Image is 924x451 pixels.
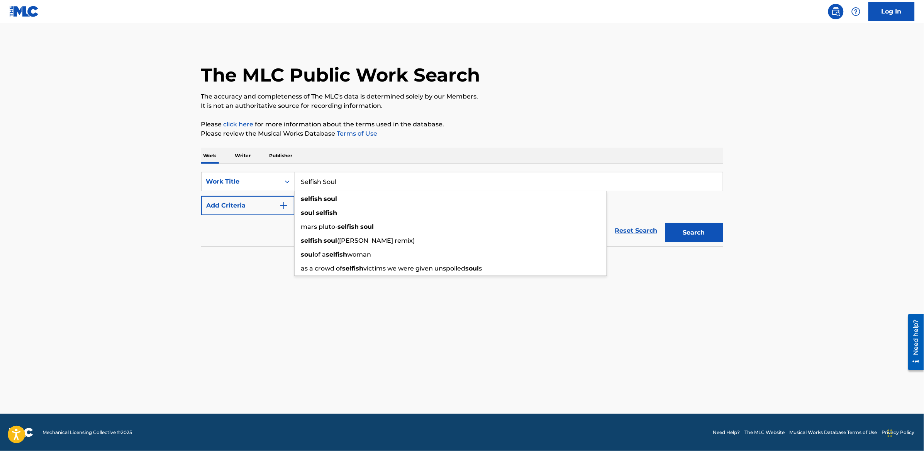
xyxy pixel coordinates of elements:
iframe: Chat Widget [885,414,924,451]
strong: selfish [338,223,359,230]
span: ([PERSON_NAME] remix) [337,237,415,244]
iframe: Resource Center [902,311,924,373]
p: Please review the Musical Works Database [201,129,723,138]
strong: selfish [301,195,322,203]
strong: soul [466,265,479,272]
p: It is not an authoritative source for recording information. [201,101,723,111]
form: Search Form [201,172,723,246]
a: Terms of Use [336,130,378,137]
strong: selfish [326,251,348,258]
p: Writer [233,148,253,164]
img: logo [9,428,33,437]
a: Privacy Policy [882,429,915,436]
button: Add Criteria [201,196,295,215]
a: Reset Search [611,222,661,239]
button: Search [665,223,723,242]
span: mars pluto- [301,223,338,230]
a: Public Search [828,4,844,19]
img: search [831,7,841,16]
strong: soul [361,223,374,230]
div: Help [848,4,864,19]
span: woman [348,251,371,258]
strong: selfish [316,209,337,216]
strong: selfish [342,265,364,272]
strong: soul [324,237,337,244]
a: Need Help? [713,429,740,436]
p: Please for more information about the terms used in the database. [201,120,723,129]
span: victims we were given unspoiled [364,265,466,272]
strong: selfish [301,237,322,244]
a: Log In [868,2,915,21]
div: Work Title [206,177,276,186]
p: The accuracy and completeness of The MLC's data is determined solely by our Members. [201,92,723,101]
span: Mechanical Licensing Collective © 2025 [42,429,132,436]
span: of a [315,251,326,258]
h1: The MLC Public Work Search [201,63,480,87]
p: Work [201,148,219,164]
img: help [851,7,861,16]
a: click here [224,121,254,128]
a: Musical Works Database Terms of Use [790,429,877,436]
strong: soul [301,251,315,258]
div: Drag [888,422,892,445]
span: as a crowd of [301,265,342,272]
span: s [479,265,482,272]
strong: soul [324,195,337,203]
strong: soul [301,209,315,216]
img: MLC Logo [9,6,39,17]
img: 9d2ae6d4665cec9f34b9.svg [279,201,288,210]
a: The MLC Website [745,429,785,436]
p: Publisher [267,148,295,164]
